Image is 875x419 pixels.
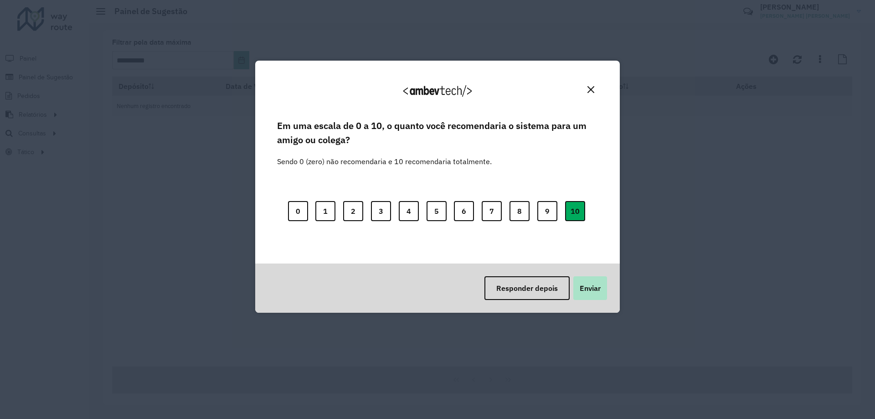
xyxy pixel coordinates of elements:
button: 1 [315,201,335,221]
button: Close [584,83,598,97]
button: 7 [482,201,502,221]
button: 10 [565,201,585,221]
img: Close [587,86,594,93]
button: 2 [343,201,363,221]
label: Em uma escala de 0 a 10, o quanto você recomendaria o sistema para um amigo ou colega? [277,119,598,147]
img: Logo Ambevtech [403,85,472,97]
button: 9 [537,201,557,221]
button: 3 [371,201,391,221]
button: 0 [288,201,308,221]
button: 4 [399,201,419,221]
button: 5 [427,201,447,221]
button: 6 [454,201,474,221]
button: 8 [510,201,530,221]
label: Sendo 0 (zero) não recomendaria e 10 recomendaria totalmente. [277,145,492,167]
button: Enviar [573,276,607,300]
button: Responder depois [484,276,570,300]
